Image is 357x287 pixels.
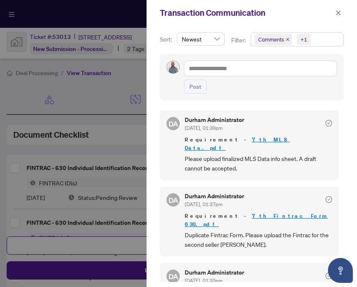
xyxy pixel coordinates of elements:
[160,35,174,44] p: Sort:
[185,230,332,250] span: Duplicate Fintrac Form. Please upload the Fintrac for the second seller [PERSON_NAME].
[168,118,178,129] span: DA
[258,35,284,44] span: Comments
[185,270,244,275] h5: Durham Administrator
[254,34,292,45] span: Comments
[185,154,332,173] span: Please upload finalized MLS Data info sheet. A draft cannot be accepted.
[160,7,333,19] div: Transaction Communication
[185,193,244,199] h5: Durham Administrator
[185,117,244,123] h5: Durham Administrator
[168,270,178,282] span: DA
[301,35,307,44] div: +1
[185,125,223,131] span: [DATE], 01:39pm
[185,201,223,207] span: [DATE], 01:37pm
[185,136,332,152] span: Requirement -
[167,61,179,73] img: Profile Icon
[328,258,353,283] button: Open asap
[286,37,290,41] span: close
[168,194,178,205] span: DA
[185,212,328,228] a: 7th Fintrac Form 630.pdf
[185,277,223,284] span: [DATE], 01:33pm
[182,33,220,45] span: Newest
[184,80,207,94] button: Post
[325,120,332,126] span: check-circle
[335,10,341,16] span: close
[185,212,332,229] span: Requirement -
[325,196,332,203] span: check-circle
[231,36,247,45] p: Filter:
[325,272,332,279] span: check-circle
